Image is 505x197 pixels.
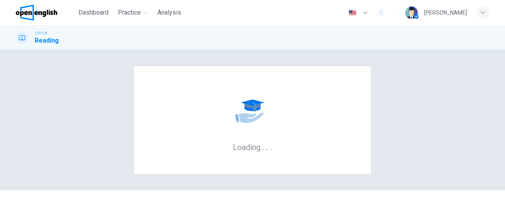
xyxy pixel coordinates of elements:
[269,140,272,153] h6: .
[233,142,272,152] h6: Loading
[262,140,264,153] h6: .
[424,8,467,17] div: [PERSON_NAME]
[75,6,112,20] button: Dashboard
[16,5,57,21] img: OpenEnglish logo
[35,36,59,45] h1: Reading
[79,8,108,17] span: Dashboard
[266,140,268,153] h6: .
[154,6,184,20] button: Analysis
[118,8,141,17] span: Practice
[157,8,181,17] span: Analysis
[405,6,418,19] img: Profile picture
[35,30,47,36] span: TOEFL®
[115,6,151,20] button: Practice
[348,10,357,16] img: en
[16,5,75,21] a: OpenEnglish logo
